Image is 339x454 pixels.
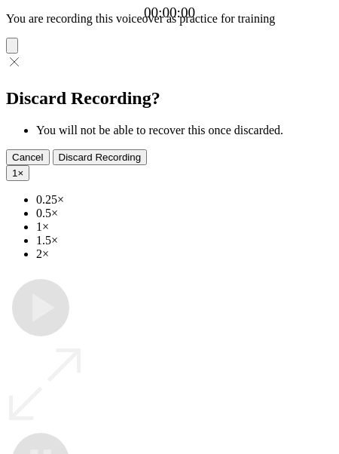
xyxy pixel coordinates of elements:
li: 1× [36,220,333,234]
li: 2× [36,247,333,261]
span: 1 [12,167,17,179]
li: 1.5× [36,234,333,247]
button: 1× [6,165,29,181]
li: 0.5× [36,207,333,220]
button: Discard Recording [53,149,148,165]
a: 00:00:00 [144,5,195,21]
li: You will not be able to recover this once discarded. [36,124,333,137]
p: You are recording this voiceover as practice for training [6,12,333,26]
li: 0.25× [36,193,333,207]
h2: Discard Recording? [6,88,333,109]
button: Cancel [6,149,50,165]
